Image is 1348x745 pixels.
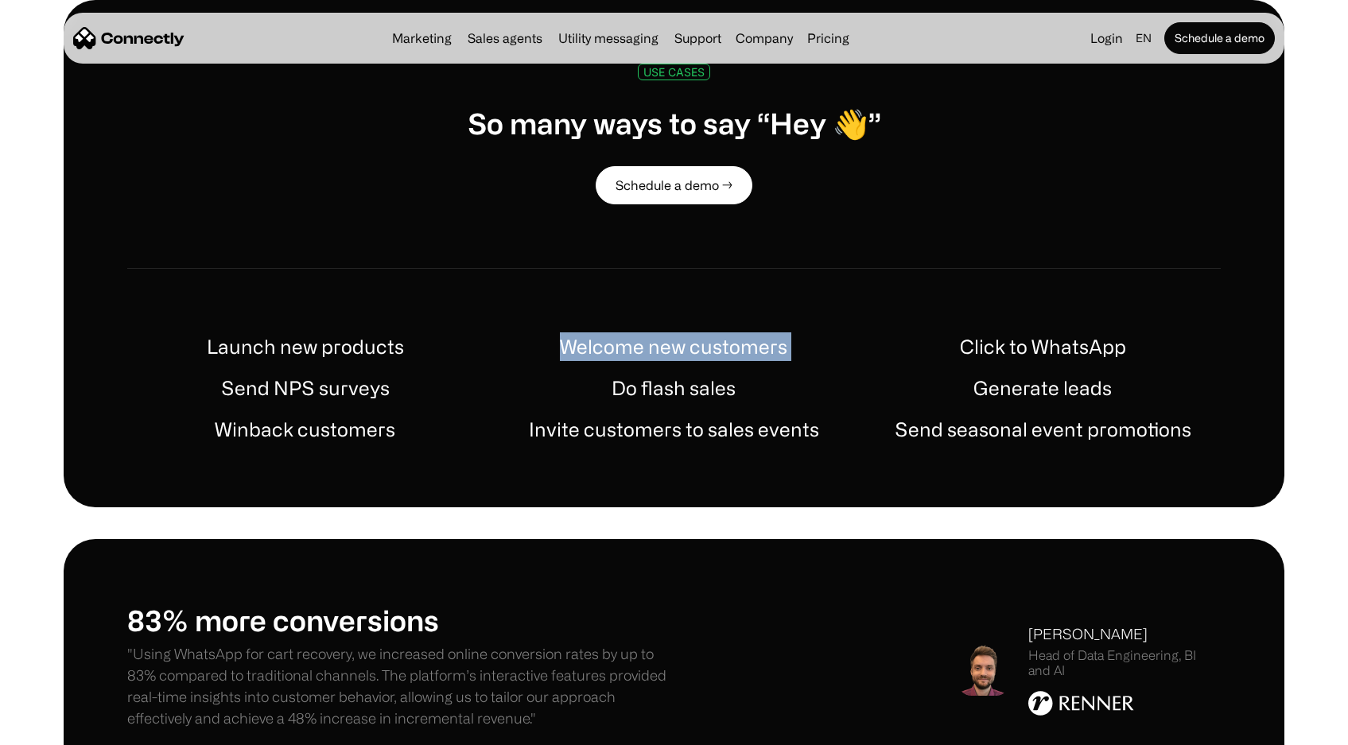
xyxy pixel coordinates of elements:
[529,415,819,444] h1: Invite customers to sales events
[560,332,787,361] h1: Welcome new customers
[461,32,549,45] a: Sales agents
[386,32,458,45] a: Marketing
[895,415,1191,444] h1: Send seasonal event promotions
[960,332,1126,361] h1: Click to WhatsApp
[1129,27,1161,49] div: en
[973,374,1112,402] h1: Generate leads
[215,415,395,444] h1: Winback customers
[596,166,752,204] a: Schedule a demo →
[1164,22,1275,54] a: Schedule a demo
[127,603,674,637] h1: 83% more conversions
[207,332,404,361] h1: Launch new products
[1028,648,1221,678] div: Head of Data Engineering, BI and AI
[1136,27,1152,49] div: en
[552,32,665,45] a: Utility messaging
[73,26,185,50] a: home
[127,643,674,729] p: "Using WhatsApp for cart recovery, we increased online conversion rates by up to 83% compared to ...
[612,374,736,402] h1: Do flash sales
[668,32,728,45] a: Support
[1028,623,1221,645] div: [PERSON_NAME]
[32,717,95,739] ul: Language list
[736,27,793,49] div: Company
[468,106,881,140] h1: So many ways to say “Hey 👋”
[221,374,390,402] h1: Send NPS surveys
[16,716,95,739] aside: Language selected: English
[643,66,705,78] div: USE CASES
[801,32,856,45] a: Pricing
[1084,27,1129,49] a: Login
[731,27,798,49] div: Company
